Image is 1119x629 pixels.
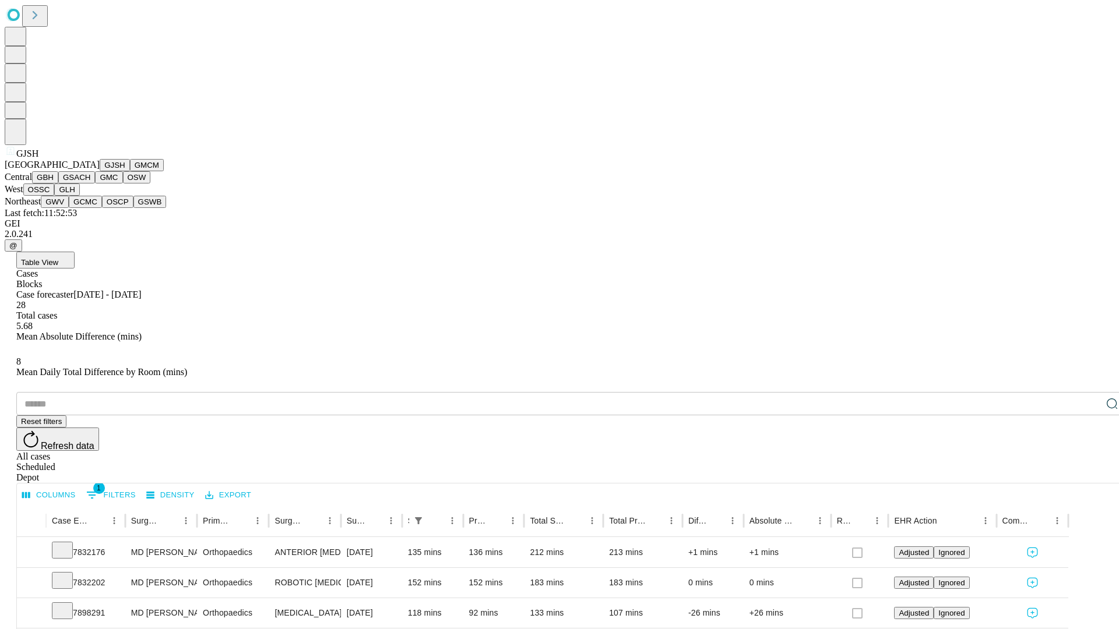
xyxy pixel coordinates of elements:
[934,546,969,559] button: Ignored
[275,598,335,628] div: [MEDICAL_DATA] MEDIAL AND LATERAL MENISCECTOMY
[52,516,89,525] div: Case Epic Id
[408,598,458,628] div: 118 mins
[1002,516,1032,525] div: Comments
[73,289,141,299] span: [DATE] - [DATE]
[16,367,187,377] span: Mean Daily Total Difference by Room (mins)
[203,538,263,567] div: Orthopaedics
[58,171,95,183] button: GSACH
[469,598,519,628] div: 92 mins
[609,598,677,628] div: 107 mins
[5,160,100,169] span: [GEOGRAPHIC_DATA]
[5,229,1114,239] div: 2.0.241
[95,171,122,183] button: GMC
[16,252,75,268] button: Table View
[203,598,263,628] div: Orthopaedics
[347,516,365,525] div: Surgery Date
[305,513,322,529] button: Sort
[5,208,77,218] span: Last fetch: 11:52:53
[93,482,105,494] span: 1
[383,513,399,529] button: Menu
[41,196,69,208] button: GWV
[708,513,724,529] button: Sort
[5,218,1114,229] div: GEI
[530,516,566,525] div: Total Scheduled Duration
[812,513,828,529] button: Menu
[21,258,58,267] span: Table View
[5,239,22,252] button: @
[322,513,338,529] button: Menu
[749,538,825,567] div: +1 mins
[52,538,119,567] div: 7832176
[894,516,937,525] div: EHR Action
[23,183,55,196] button: OSSC
[469,538,519,567] div: 136 mins
[688,538,738,567] div: +1 mins
[488,513,505,529] button: Sort
[749,568,825,598] div: 0 mins
[32,171,58,183] button: GBH
[530,598,597,628] div: 133 mins
[934,577,969,589] button: Ignored
[938,578,965,587] span: Ignored
[131,538,191,567] div: MD [PERSON_NAME] [PERSON_NAME]
[977,513,994,529] button: Menu
[934,607,969,619] button: Ignored
[5,196,41,206] span: Northeast
[5,184,23,194] span: West
[899,548,929,557] span: Adjusted
[161,513,178,529] button: Sort
[408,538,458,567] div: 135 mins
[688,598,738,628] div: -26 mins
[428,513,444,529] button: Sort
[688,516,707,525] div: Difference
[408,516,409,525] div: Scheduled In Room Duration
[52,568,119,598] div: 7832202
[469,568,519,598] div: 152 mins
[894,546,934,559] button: Adjusted
[16,310,57,320] span: Total cases
[938,609,965,617] span: Ignored
[23,603,40,624] button: Expand
[899,578,929,587] span: Adjusted
[90,513,106,529] button: Sort
[938,513,955,529] button: Sort
[178,513,194,529] button: Menu
[530,538,597,567] div: 212 mins
[275,568,335,598] div: ROBOTIC [MEDICAL_DATA] KNEE TOTAL
[52,598,119,628] div: 7898291
[1033,513,1049,529] button: Sort
[749,598,825,628] div: +26 mins
[69,196,102,208] button: GCMC
[609,516,646,525] div: Total Predicted Duration
[347,598,396,628] div: [DATE]
[106,513,122,529] button: Menu
[894,577,934,589] button: Adjusted
[869,513,885,529] button: Menu
[410,513,427,529] div: 1 active filter
[647,513,663,529] button: Sort
[102,196,133,208] button: OSCP
[130,159,164,171] button: GMCM
[16,356,21,366] span: 8
[938,548,965,557] span: Ignored
[100,159,130,171] button: GJSH
[16,415,66,427] button: Reset filters
[853,513,869,529] button: Sort
[796,513,812,529] button: Sort
[410,513,427,529] button: Show filters
[275,516,304,525] div: Surgery Name
[505,513,521,529] button: Menu
[143,486,198,504] button: Density
[568,513,584,529] button: Sort
[469,516,488,525] div: Predicted In Room Duration
[131,598,191,628] div: MD [PERSON_NAME] [PERSON_NAME]
[16,331,142,341] span: Mean Absolute Difference (mins)
[609,538,677,567] div: 213 mins
[202,486,254,504] button: Export
[16,427,99,451] button: Refresh data
[444,513,460,529] button: Menu
[131,516,160,525] div: Surgeon Name
[899,609,929,617] span: Adjusted
[16,289,73,299] span: Case forecaster
[724,513,741,529] button: Menu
